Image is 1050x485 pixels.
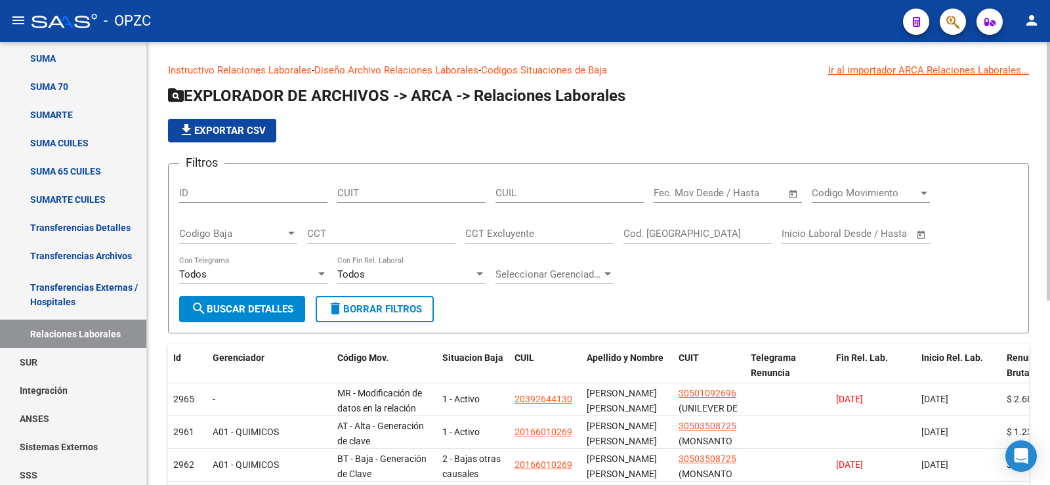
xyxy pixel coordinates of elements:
[168,63,1029,77] p: - -
[337,421,424,446] span: AT - Alta - Generación de clave
[168,87,625,105] span: EXPLORADOR DE ARCHIVOS -> ARCA -> Relaciones Laborales
[337,388,422,429] span: MR - Modificación de datos en la relación CUIT –CUIL
[679,352,699,363] span: CUIT
[327,301,343,316] mat-icon: delete
[178,125,266,137] span: Exportar CSV
[168,64,312,76] a: Instructivo Relaciones Laborales
[173,459,194,470] span: 2962
[337,268,365,280] span: Todos
[1005,440,1037,472] div: Open Intercom Messenger
[679,403,738,444] span: (UNILEVER DE ARGENTINA S A)
[679,453,736,464] span: 30503508725
[10,12,26,28] mat-icon: menu
[495,268,602,280] span: Seleccionar Gerenciador
[179,268,207,280] span: Todos
[587,421,657,446] span: MARTINUCCI SERGIO FABIAN
[178,122,194,138] mat-icon: file_download
[173,427,194,437] span: 2961
[213,352,264,363] span: Gerenciador
[679,388,736,398] span: 30501092696
[921,352,983,363] span: Inicio Rel. Lab.
[836,394,863,404] span: [DATE]
[587,352,663,363] span: Apellido y Nombre
[921,427,948,437] span: [DATE]
[173,394,194,404] span: 2965
[831,344,916,402] datatable-header-cell: Fin Rel. Lab.
[337,453,427,479] span: BT - Baja - Generación de Clave
[104,7,151,35] span: - OPZC
[587,453,657,479] span: MARTINUCCI SERGIO FABIAN
[751,352,796,378] span: Telegrama Renuncia
[337,352,388,363] span: Código Mov.
[673,344,745,402] datatable-header-cell: CUIT
[921,394,948,404] span: [DATE]
[179,154,224,172] h3: Filtros
[812,187,918,199] span: Codigo Movimiento
[316,296,434,322] button: Borrar Filtros
[914,227,929,242] button: Open calendar
[654,187,696,199] input: Start date
[191,303,293,315] span: Buscar Detalles
[442,453,501,479] span: 2 - Bajas otras causales
[168,344,207,402] datatable-header-cell: Id
[916,344,1001,402] datatable-header-cell: Inicio Rel. Lab.
[708,187,772,199] input: End date
[327,303,422,315] span: Borrar Filtros
[442,427,480,437] span: 1 - Activo
[679,421,736,431] span: 30503508725
[481,64,607,76] a: Codigos Situaciones de Baja
[828,63,1029,77] div: Ir al importador ARCA Relaciones Laborales...
[836,459,863,470] span: [DATE]
[442,352,503,363] span: Situacion Baja
[745,344,831,402] datatable-header-cell: Telegrama Renuncia
[509,344,581,402] datatable-header-cell: CUIL
[836,228,900,240] input: End date
[314,64,478,76] a: Diseño Archivo Relaciones Laborales
[587,388,657,413] span: SACK JUAN PABLO
[207,344,332,402] datatable-header-cell: Gerenciador
[514,427,572,437] span: 20166010269
[213,459,279,470] span: A01 - QUIMICOS
[782,228,824,240] input: Start date
[173,352,181,363] span: Id
[332,344,437,402] datatable-header-cell: Código Mov.
[581,344,673,402] datatable-header-cell: Apellido y Nombre
[213,427,279,437] span: A01 - QUIMICOS
[191,301,207,316] mat-icon: search
[514,459,572,470] span: 20166010269
[514,394,572,404] span: 20392644130
[514,352,534,363] span: CUIL
[168,119,276,142] button: Exportar CSV
[1007,427,1050,437] span: $ 1.230,35
[442,394,480,404] span: 1 - Activo
[213,394,215,404] span: -
[179,296,305,322] button: Buscar Detalles
[679,436,732,476] span: (MONSANTO ARGENTINA SRL)
[786,186,801,201] button: Open calendar
[921,459,948,470] span: [DATE]
[437,344,509,402] datatable-header-cell: Situacion Baja
[836,352,888,363] span: Fin Rel. Lab.
[1024,12,1039,28] mat-icon: person
[179,228,285,240] span: Codigo Baja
